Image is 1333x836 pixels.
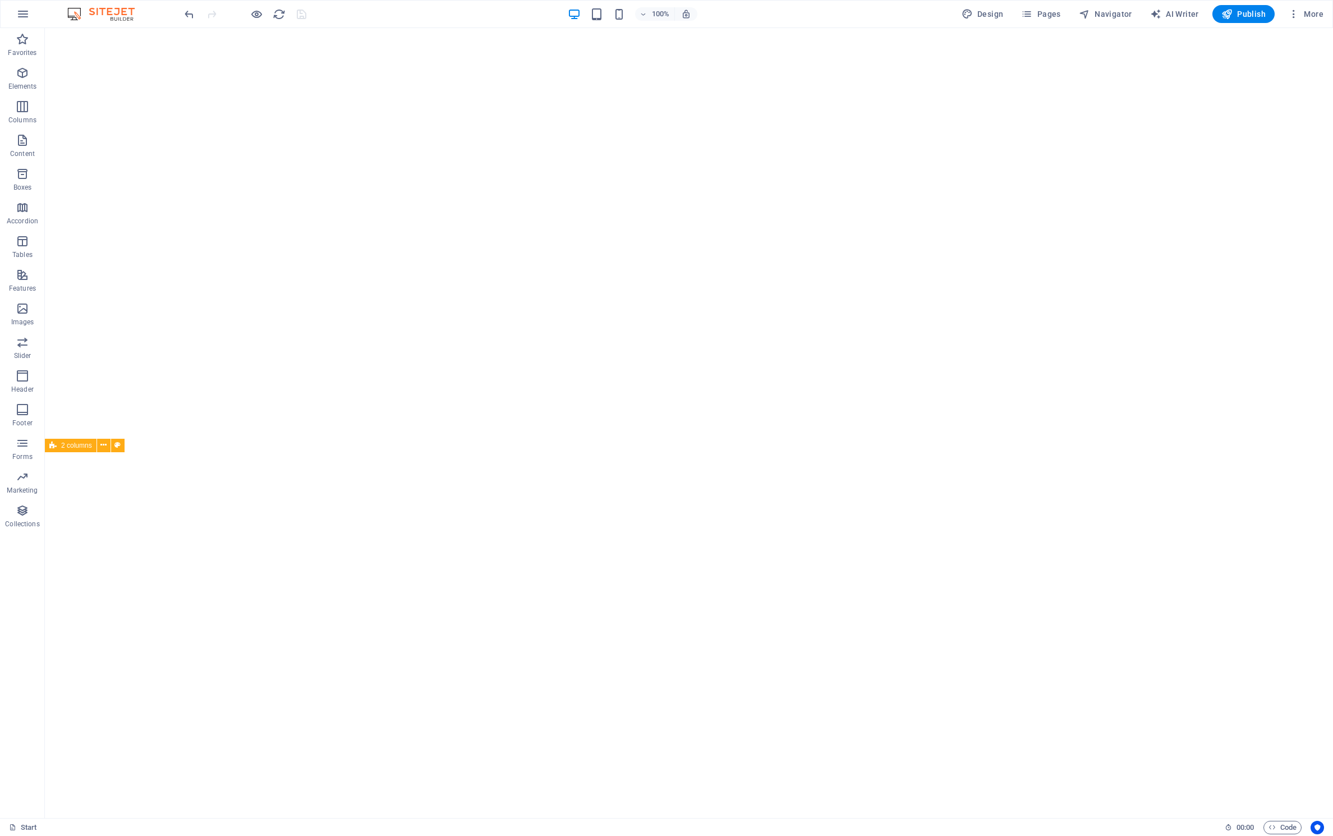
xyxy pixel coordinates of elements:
p: Columns [8,116,36,125]
p: Marketing [7,486,38,495]
p: Slider [14,351,31,360]
span: Code [1268,821,1297,834]
p: Header [11,385,34,394]
p: Elements [8,82,37,91]
button: Navigator [1074,5,1137,23]
span: 00 00 [1237,821,1254,834]
span: More [1288,8,1323,20]
a: Click to cancel selection. Double-click to open Pages [9,821,37,834]
p: Boxes [13,183,32,192]
p: Accordion [7,217,38,226]
p: Features [9,284,36,293]
button: Pages [1017,5,1065,23]
img: Editor Logo [65,7,149,21]
p: Content [10,149,35,158]
span: Design [962,8,1004,20]
span: Publish [1221,8,1266,20]
p: Images [11,318,34,327]
h6: Session time [1225,821,1254,834]
p: Tables [12,250,33,259]
span: 2 columns [61,442,92,449]
span: : [1244,823,1246,832]
span: AI Writer [1150,8,1199,20]
button: 100% [635,7,675,21]
p: Favorites [8,48,36,57]
span: Pages [1021,8,1060,20]
button: Publish [1212,5,1275,23]
i: Undo: Edit headline (Ctrl+Z) [183,8,196,21]
button: reload [272,7,286,21]
button: Usercentrics [1311,821,1324,834]
button: AI Writer [1146,5,1203,23]
p: Forms [12,452,33,461]
h6: 100% [652,7,670,21]
p: Collections [5,520,39,529]
button: Code [1263,821,1302,834]
button: More [1284,5,1328,23]
span: Navigator [1079,8,1132,20]
button: undo [182,7,196,21]
i: On resize automatically adjust zoom level to fit chosen device. [681,9,691,19]
div: Design (Ctrl+Alt+Y) [957,5,1008,23]
button: Design [957,5,1008,23]
p: Footer [12,419,33,428]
